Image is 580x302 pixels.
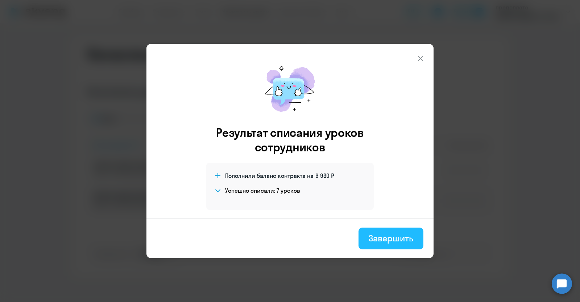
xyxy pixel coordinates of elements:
[225,187,300,195] h4: Успешно списали: 7 уроков
[225,172,314,180] span: Пополнили баланс контракта на
[315,172,334,180] span: 6 930 ₽
[257,58,323,119] img: mirage-message.png
[359,228,423,249] button: Завершить
[369,232,413,244] div: Завершить
[206,125,374,154] h3: Результат списания уроков сотрудников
